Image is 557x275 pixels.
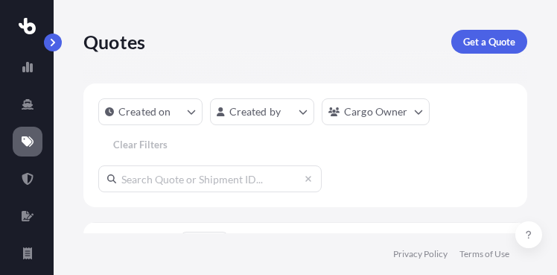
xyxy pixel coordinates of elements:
[393,248,448,260] a: Privacy Policy
[98,165,322,192] input: Search Quote or Shipment ID...
[451,30,527,54] a: Get a Quote
[113,137,168,152] p: Clear Filters
[344,104,408,119] p: Cargo Owner
[229,104,281,119] p: Created by
[463,34,515,49] p: Get a Quote
[322,98,430,125] button: cargoOwner Filter options
[118,104,171,119] p: Created on
[98,98,203,125] button: createdOn Filter options
[459,248,509,260] a: Terms of Use
[98,133,182,157] button: Clear Filters
[83,30,145,54] p: Quotes
[210,98,314,125] button: createdBy Filter options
